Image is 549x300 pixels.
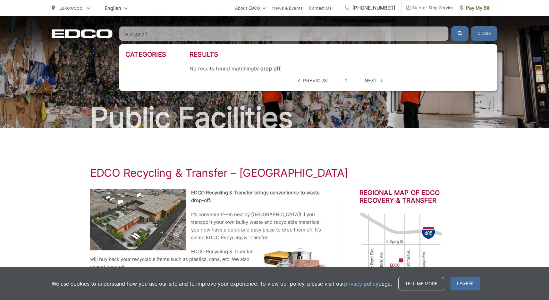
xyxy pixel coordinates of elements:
[191,190,320,203] strong: EDCO Recycling & Transfer brings convenience to waste drop-off.
[125,51,190,58] h3: Categories
[345,77,347,85] a: 1
[52,280,392,288] p: We use cookies to understand how you use our site and to improve your experience. To view our pol...
[90,189,186,250] img: EDCO Recycling & Transfer
[359,211,443,288] img: image
[190,65,491,72] div: No results found matching .
[451,26,469,41] button: Submit the search query.
[359,189,459,204] h2: Regional Map of EDCO Recovery & Transfer
[303,77,327,85] span: Previous
[272,4,303,12] a: News & Events
[90,248,327,271] p: EDCO Recycling & Transfer will buy back your recyclable items such as plastics, cans, etc. We als...
[365,77,377,85] span: Next
[309,4,332,12] a: Contact Us
[119,26,449,41] input: Search
[190,51,491,58] h3: Results
[52,29,113,38] a: EDCD logo. Return to the homepage.
[90,166,459,179] h1: EDCO Recycling & Transfer – [GEOGRAPHIC_DATA]
[254,65,281,72] strong: tv drop off
[100,3,132,14] span: English
[59,5,82,11] span: Lakewood
[90,211,327,241] p: It’s convenient—in nearby [GEOGRAPHIC_DATA]! If you transport your own bulky waste and recyclable...
[460,4,491,12] span: Pay My Bill
[52,102,497,134] h2: Public Facilities
[235,4,266,12] a: About EDCO
[398,277,444,290] a: Tell me more
[471,26,497,41] button: Close
[263,248,327,293] img: Dishwasher and chair
[344,280,378,288] a: privacy policy
[451,277,480,290] span: I agree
